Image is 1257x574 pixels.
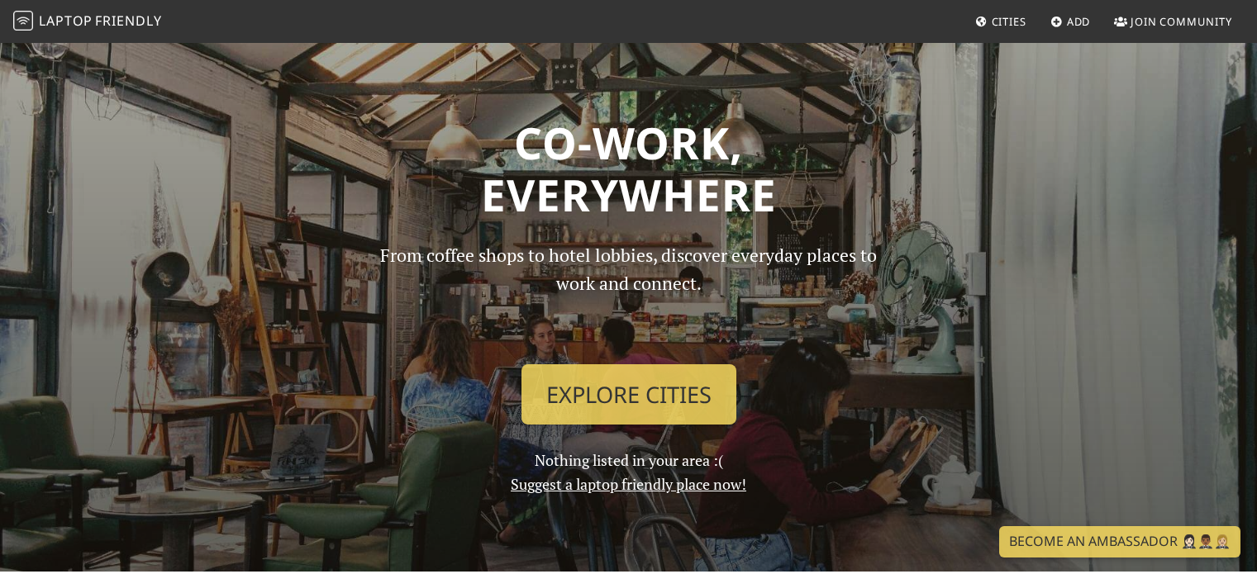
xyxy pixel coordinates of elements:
[366,241,892,351] p: From coffee shops to hotel lobbies, discover everyday places to work and connect.
[95,12,161,30] span: Friendly
[1044,7,1097,36] a: Add
[356,241,902,496] div: Nothing listed in your area :(
[39,12,93,30] span: Laptop
[521,364,736,425] a: Explore Cities
[93,116,1164,221] h1: Co-work, Everywhere
[13,7,162,36] a: LaptopFriendly LaptopFriendly
[1067,14,1091,29] span: Add
[969,7,1033,36] a: Cities
[999,526,1240,557] a: Become an Ambassador 🤵🏻‍♀️🤵🏾‍♂️🤵🏼‍♀️
[992,14,1026,29] span: Cities
[1131,14,1232,29] span: Join Community
[511,474,746,494] a: Suggest a laptop friendly place now!
[1107,7,1239,36] a: Join Community
[13,11,33,31] img: LaptopFriendly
